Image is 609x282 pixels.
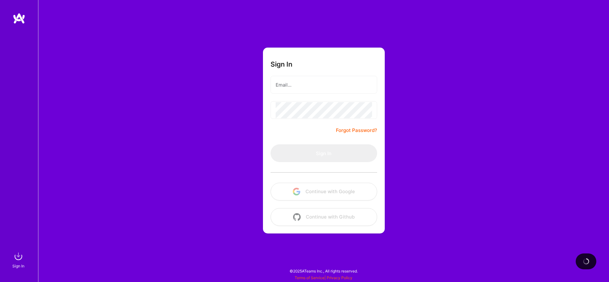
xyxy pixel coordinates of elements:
img: sign in [12,250,25,263]
button: Sign In [271,144,377,162]
button: Continue with Github [271,208,377,226]
img: icon [293,213,301,221]
div: Sign In [12,263,24,269]
a: sign inSign In [13,250,25,269]
a: Forgot Password? [336,127,377,134]
h3: Sign In [271,60,292,68]
span: | [295,275,352,280]
button: Continue with Google [271,183,377,200]
a: Terms of Service [295,275,324,280]
img: icon [293,188,300,195]
input: Email... [276,77,372,93]
a: Privacy Policy [327,275,352,280]
img: logo [13,13,25,24]
div: © 2025 ATeams Inc., All rights reserved. [38,263,609,279]
img: loading [583,258,590,265]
